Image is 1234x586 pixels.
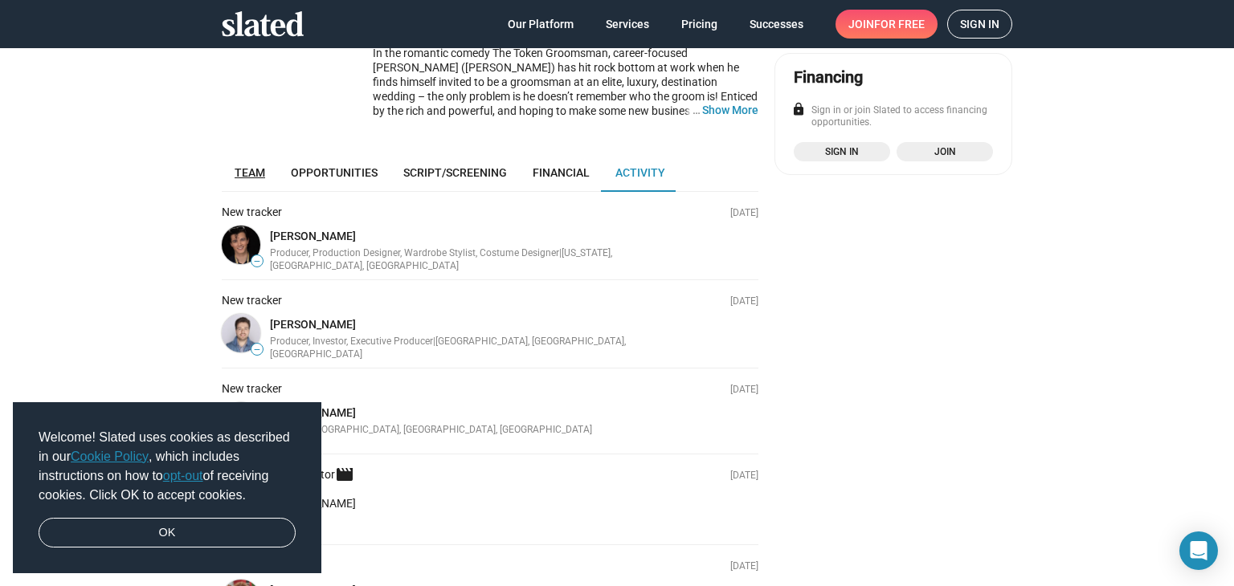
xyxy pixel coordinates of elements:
p: [DATE] [730,207,758,220]
button: …Show More [702,103,758,117]
a: Successes [737,10,816,39]
a: Script/Screening [390,153,520,192]
p: [DATE] [730,560,758,573]
p: [DATE] [730,384,758,397]
span: for free [874,10,925,39]
a: Financial [520,153,603,192]
span: Opportunities [291,166,378,179]
div: Producer, Investor, Executive Producer | [GEOGRAPHIC_DATA], [GEOGRAPHIC_DATA], [GEOGRAPHIC_DATA] [270,336,690,361]
span: Join [906,144,983,160]
mat-icon: lock [791,102,806,116]
span: In the romantic comedy The Token Groomsman, career-focused [PERSON_NAME] ([PERSON_NAME]) has hit ... [373,47,758,175]
a: Join [897,142,993,161]
span: Our Platform [508,10,574,39]
a: Sign in [947,10,1012,39]
a: Sign in [794,142,890,161]
a: Services [593,10,662,39]
span: Successes [750,10,803,39]
a: Team [222,153,278,192]
div: New attachment: [222,467,690,486]
div: New tracker [222,558,690,573]
a: Cookie Policy [71,450,149,463]
span: Sign in [803,144,881,160]
div: Sign in or join Slated to access financing opportunities. [794,104,993,130]
mat-icon: movie [335,473,354,492]
img: Dennis Nabrinsky [222,314,260,352]
div: Investor | [GEOGRAPHIC_DATA], [GEOGRAPHIC_DATA], [GEOGRAPHIC_DATA] [270,424,690,437]
a: Activity [603,153,678,192]
span: Team [235,166,265,179]
div: New tracker [222,293,690,308]
a: Joinfor free [836,10,938,39]
a: Our Platform [495,10,586,39]
div: New tracker [222,205,690,220]
a: opt-out [163,469,203,482]
a: dismiss cookie message [39,518,296,548]
a: [PERSON_NAME] [270,318,356,331]
div: New tracker [222,381,690,397]
a: Opportunities [278,153,390,192]
a: Matthew Solomon [219,222,264,267]
div: Open Intercom Messenger [1179,531,1218,570]
span: Activity [615,166,665,179]
div: Financing [794,67,863,88]
a: Pricing [668,10,730,39]
span: Pricing [681,10,717,39]
div: cookieconsent [13,402,321,574]
span: — [251,257,263,266]
p: [DATE] [730,295,758,308]
span: Sign in [960,10,999,38]
span: Actor [308,468,360,481]
span: Services [606,10,649,39]
span: — [251,345,263,354]
span: Welcome! Slated uses cookies as described in our , which includes instructions on how to of recei... [39,428,296,505]
img: Matthew Solomon [222,226,260,264]
span: … [685,103,702,117]
p: [DATE] [730,470,758,482]
a: [PERSON_NAME] [270,230,356,242]
a: Eric James [219,399,264,444]
div: Producer, Production Designer, Wardrobe Stylist, Costume Designer | [US_STATE], [GEOGRAPHIC_DATA]... [270,247,690,273]
span: Financial [533,166,590,179]
span: Join [848,10,925,39]
a: Dennis Nabrinsky [219,311,264,356]
span: Script/Screening [403,166,507,179]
